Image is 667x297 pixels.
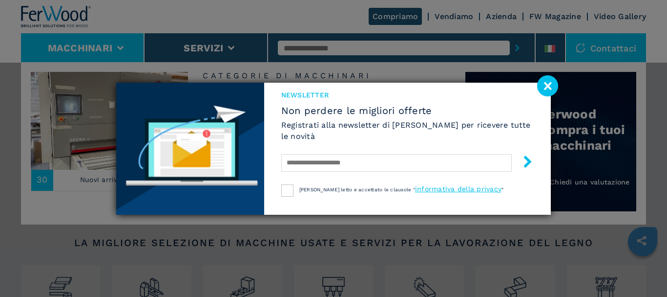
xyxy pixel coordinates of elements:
[116,83,264,215] img: Newsletter image
[501,187,503,192] span: "
[281,90,534,100] span: NEWSLETTER
[281,105,534,116] span: Non perdere le migliori offerte
[281,119,534,142] h6: Registrati alla newsletter di [PERSON_NAME] per ricevere tutte le novità
[512,152,534,175] button: submit-button
[415,185,501,193] a: informativa della privacy
[299,187,415,192] span: [PERSON_NAME] letto e accettato le clausole "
